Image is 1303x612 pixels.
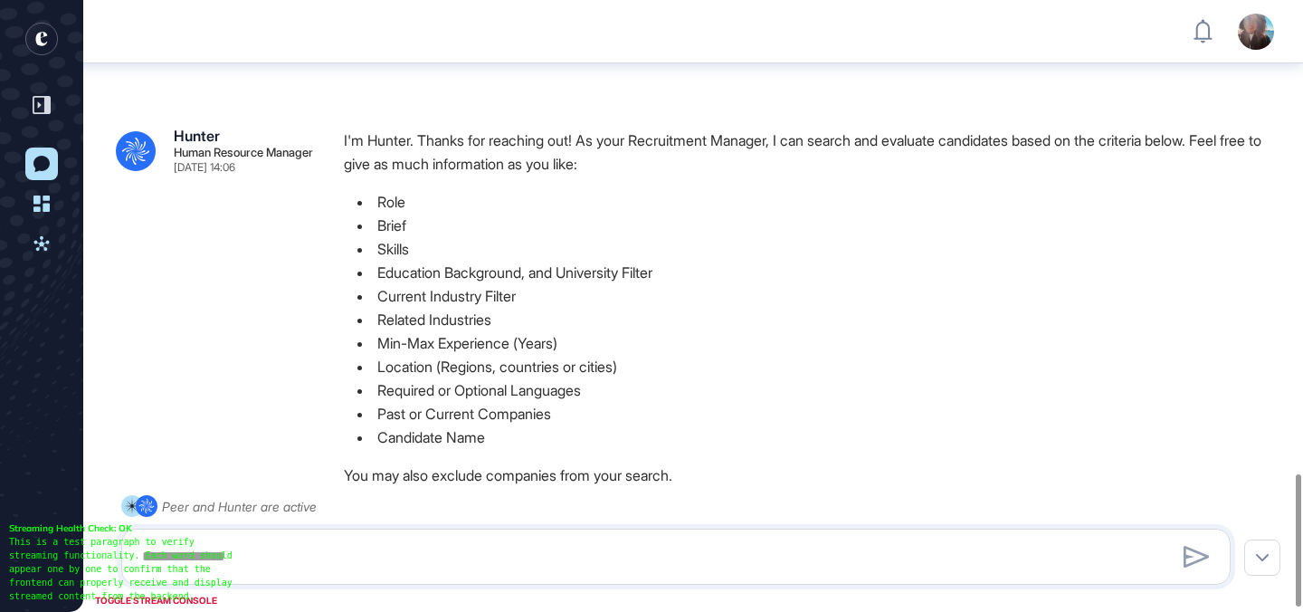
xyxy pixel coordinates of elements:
li: Related Industries [344,308,1285,331]
div: Hunter [174,129,220,143]
p: I'm Hunter. Thanks for reaching out! As your Recruitment Manager, I can search and evaluate candi... [344,129,1285,176]
div: Human Resource Manager [174,147,313,158]
li: Brief [344,214,1285,237]
p: You may also exclude companies from your search. [344,464,1285,487]
li: Current Industry Filter [344,284,1285,308]
li: Education Background, and University Filter [344,261,1285,284]
div: [DATE] 14:06 [174,162,235,173]
div: entrapeer-logo [25,23,58,55]
li: Past or Current Companies [344,402,1285,426]
li: Min-Max Experience (Years) [344,331,1285,355]
img: user-avatar [1238,14,1274,50]
li: Candidate Name [344,426,1285,449]
div: Peer and Hunter are active [162,495,317,518]
li: Required or Optional Languages [344,378,1285,402]
li: Location (Regions, countries or cities) [344,355,1285,378]
li: Skills [344,237,1285,261]
div: TOGGLE STREAM CONSOLE [90,589,222,612]
li: Role [344,190,1285,214]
